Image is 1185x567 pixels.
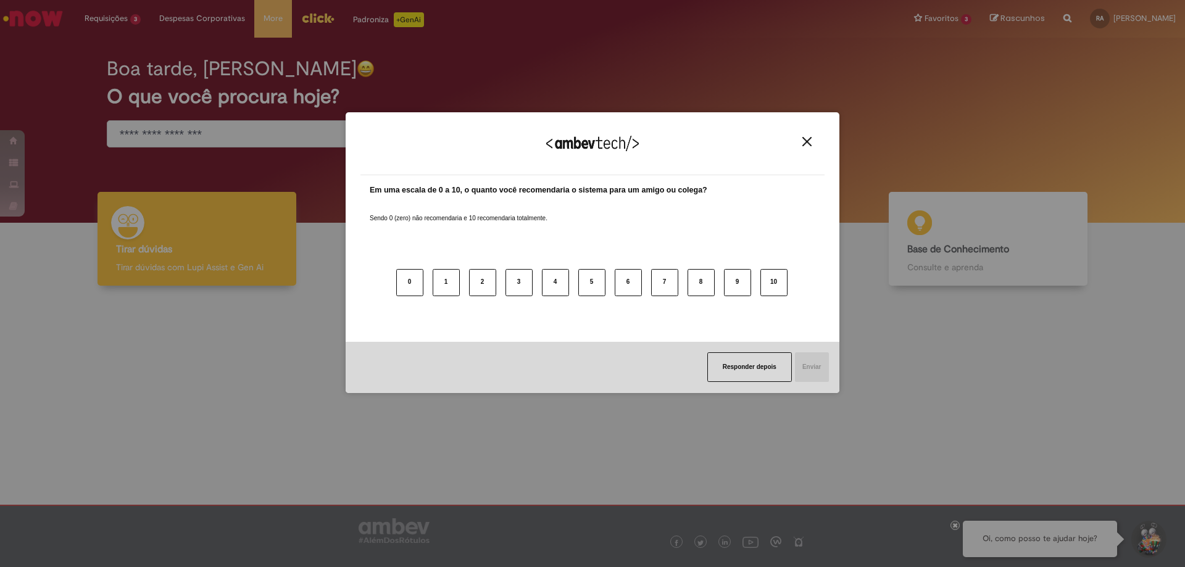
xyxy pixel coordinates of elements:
[799,136,815,147] button: Close
[615,269,642,296] button: 6
[505,269,533,296] button: 3
[707,352,792,382] button: Responder depois
[546,136,639,151] img: Logo Ambevtech
[370,184,707,196] label: Em uma escala de 0 a 10, o quanto você recomendaria o sistema para um amigo ou colega?
[724,269,751,296] button: 9
[433,269,460,296] button: 1
[802,137,812,146] img: Close
[688,269,715,296] button: 8
[370,199,547,223] label: Sendo 0 (zero) não recomendaria e 10 recomendaria totalmente.
[542,269,569,296] button: 4
[469,269,496,296] button: 2
[651,269,678,296] button: 7
[760,269,788,296] button: 10
[396,269,423,296] button: 0
[578,269,605,296] button: 5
